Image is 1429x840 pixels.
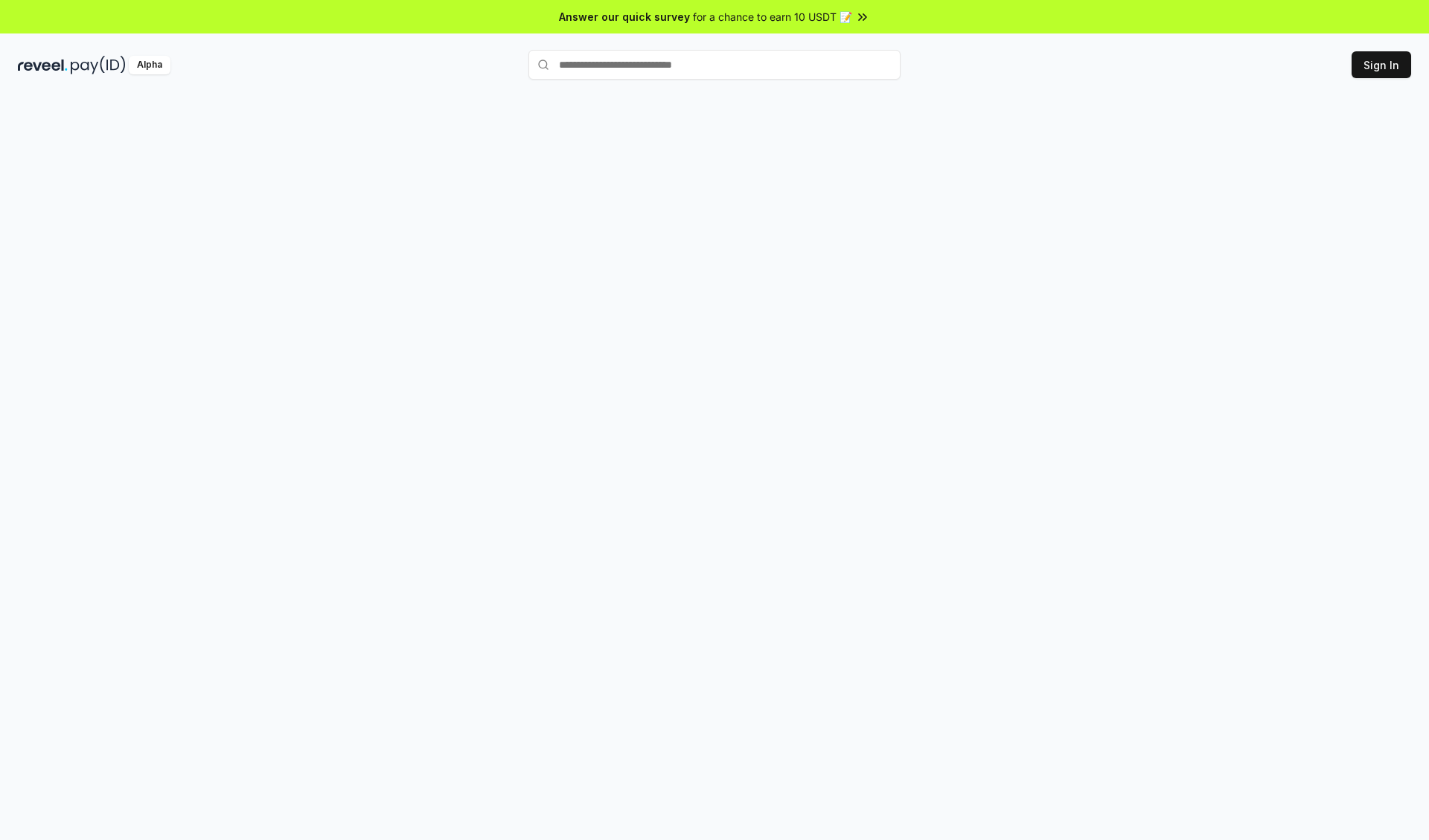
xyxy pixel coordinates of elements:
span: for a chance to earn 10 USDT 📝 [693,9,852,25]
span: Answer our quick survey [559,9,690,25]
button: Sign In [1352,51,1411,78]
div: Alpha [129,56,170,74]
img: pay_id [71,56,126,74]
img: reveel_dark [18,56,68,74]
